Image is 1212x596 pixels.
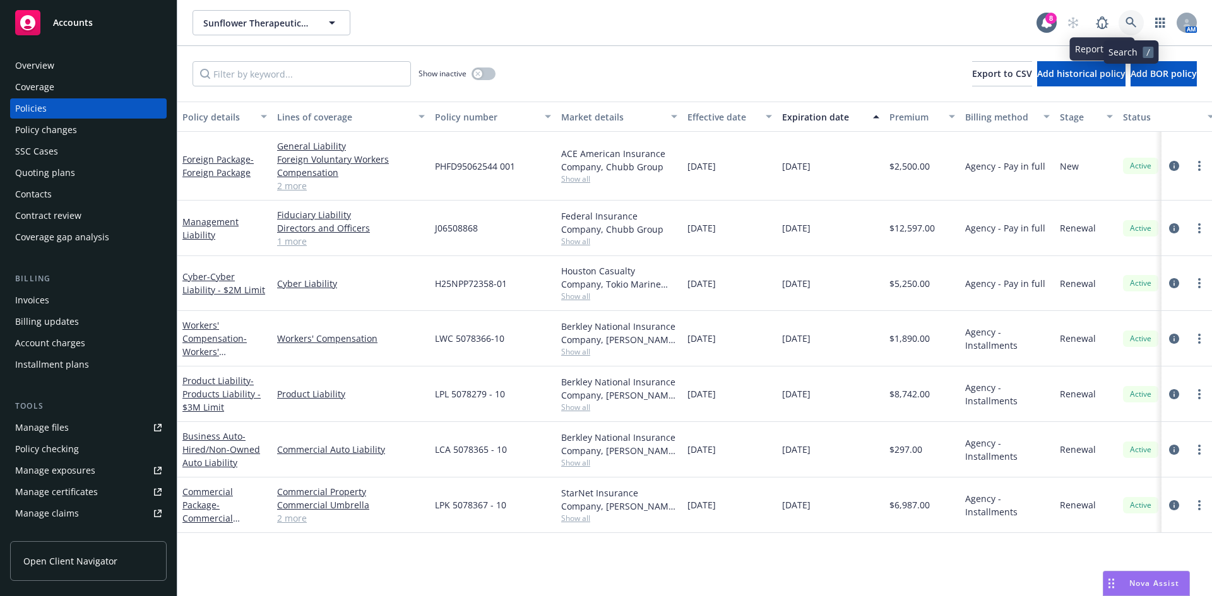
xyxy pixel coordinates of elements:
span: [DATE] [782,277,811,290]
div: Manage exposures [15,460,95,481]
a: Manage files [10,418,167,438]
a: Manage BORs [10,525,167,545]
button: Add historical policy [1037,61,1126,86]
span: $2,500.00 [889,160,930,173]
span: Renewal [1060,332,1096,345]
button: Lines of coverage [272,102,430,132]
div: Coverage [15,77,54,97]
a: Manage exposures [10,460,167,481]
a: Product Liability [182,375,261,413]
span: H25NPP72358-01 [435,277,507,290]
span: [DATE] [687,332,716,345]
a: Management Liability [182,216,239,241]
button: Market details [556,102,682,132]
a: circleInformation [1167,498,1182,513]
div: Manage BORs [15,525,74,545]
span: Renewal [1060,277,1096,290]
a: Installment plans [10,354,167,375]
span: LPK 5078367 - 10 [435,498,506,511]
span: $6,987.00 [889,498,930,511]
div: Houston Casualty Company, Tokio Marine HCC [561,264,677,291]
span: Agency - Installments [965,325,1050,352]
span: - Cyber Liability - $2M Limit [182,271,265,296]
span: Renewal [1060,387,1096,400]
span: - Products Liability - $3M Limit [182,375,261,413]
span: $12,597.00 [889,221,935,235]
a: more [1192,387,1207,402]
div: Policy number [435,110,537,124]
span: New [1060,160,1079,173]
a: 2 more [277,511,425,525]
button: Export to CSV [972,61,1032,86]
a: Policies [10,98,167,119]
span: [DATE] [782,443,811,456]
span: LWC 5078366-10 [435,332,504,345]
span: [DATE] [782,332,811,345]
a: Foreign Package [182,153,254,178]
a: Commercial Auto Liability [277,443,425,456]
a: circleInformation [1167,331,1182,346]
span: LPL 5078279 - 10 [435,387,505,400]
div: Tools [10,400,167,412]
span: $297.00 [889,443,922,456]
a: Invoices [10,290,167,310]
div: Lines of coverage [277,110,411,124]
a: Foreign Voluntary Workers Compensation [277,153,425,179]
span: LCA 5078365 - 10 [435,443,507,456]
a: Report a Bug [1090,10,1115,35]
span: Add BOR policy [1131,67,1197,79]
a: Start snowing [1060,10,1086,35]
a: circleInformation [1167,221,1182,236]
span: [DATE] [687,221,716,235]
div: Account charges [15,333,85,353]
span: [DATE] [782,387,811,400]
span: Agency - Pay in full [965,277,1045,290]
div: Contacts [15,184,52,204]
button: Billing method [960,102,1055,132]
a: Manage certificates [10,482,167,502]
div: Market details [561,110,663,124]
input: Filter by keyword... [193,61,411,86]
a: Commercial Package [182,486,255,551]
div: Premium [889,110,941,124]
a: circleInformation [1167,387,1182,402]
a: Commercial Umbrella [277,498,425,511]
span: Active [1128,444,1153,455]
span: Sunflower Therapeutics, PBC [203,16,312,30]
span: Agency - Installments [965,381,1050,407]
a: Policy checking [10,439,167,459]
span: [DATE] [782,498,811,511]
a: Workers' Compensation [182,319,247,371]
div: Billing updates [15,312,79,332]
span: Show all [561,236,677,247]
a: Directors and Officers [277,221,425,235]
span: Export to CSV [972,67,1032,79]
div: Berkley National Insurance Company, [PERSON_NAME] Corporation [561,375,677,402]
div: Installment plans [15,354,89,375]
span: Show all [561,402,677,412]
a: Contacts [10,184,167,204]
span: [DATE] [687,277,716,290]
div: Billing [10,272,167,285]
span: - Workers' Compensation [182,332,247,371]
a: more [1192,221,1207,236]
a: Product Liability [277,387,425,400]
span: Show all [561,346,677,357]
div: Federal Insurance Company, Chubb Group [561,209,677,236]
div: Stage [1060,110,1099,124]
div: Policies [15,98,47,119]
span: Active [1128,278,1153,289]
span: J06508868 [435,221,478,235]
span: Active [1128,223,1153,234]
span: Agency - Pay in full [965,160,1045,173]
div: Manage certificates [15,482,98,502]
span: Active [1128,500,1153,511]
a: Switch app [1148,10,1173,35]
a: Cyber Liability [277,277,425,290]
span: $8,742.00 [889,387,930,400]
a: more [1192,442,1207,457]
div: Billing method [965,110,1036,124]
span: Agency - Pay in full [965,221,1045,235]
a: Search [1119,10,1144,35]
a: Policy changes [10,120,167,140]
